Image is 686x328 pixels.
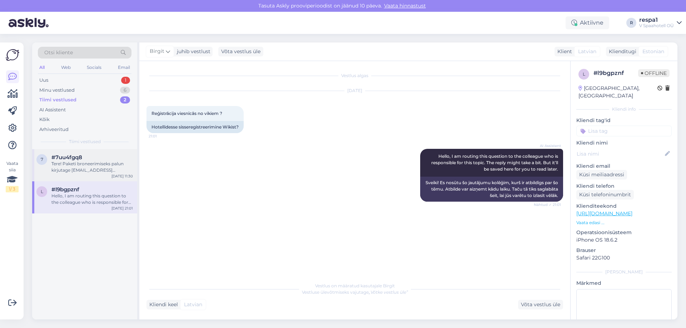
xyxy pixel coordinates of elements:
[638,69,670,77] span: Offline
[576,279,672,287] p: Märkmed
[51,186,79,193] span: #l9bgpznf
[174,48,210,55] div: juhib vestlust
[576,219,672,226] p: Vaata edasi ...
[218,47,263,56] div: Võta vestlus üle
[518,300,563,309] div: Võta vestlus üle
[576,229,672,236] p: Operatsioonisüsteem
[39,96,76,104] div: Tiimi vestlused
[51,193,133,206] div: Hello, I am routing this question to the colleague who is responsible for this topic. The reply m...
[576,139,672,147] p: Kliendi nimi
[44,49,73,56] span: Otsi kliente
[121,77,130,84] div: 1
[184,301,202,308] span: Latvian
[431,153,559,172] span: Hello, I am routing this question to the colleague who is responsible for this topic. The reply m...
[642,48,664,55] span: Estonian
[6,186,19,192] div: 1 / 3
[576,182,672,190] p: Kliendi telefon
[51,154,82,161] span: #7uu4fgq8
[302,289,408,295] span: Vestluse ülevõtmiseks vajutage
[534,202,561,207] span: Nähtud ✓ 21:01
[146,72,563,79] div: Vestlus algas
[51,161,133,173] div: Tere! Paketi broneerimiseks palun kirjutage [EMAIL_ADDRESS][DOMAIN_NAME] või helistage [PHONE_NUM...
[151,111,222,116] span: Reģistrācija viesnīcās no vikiem ?
[578,85,657,100] div: [GEOGRAPHIC_DATA], [GEOGRAPHIC_DATA]
[639,23,674,29] div: V Spaahotell OÜ
[369,289,408,295] i: „Võtke vestlus üle”
[555,48,572,55] div: Klient
[41,189,43,194] span: l
[38,63,46,72] div: All
[576,202,672,210] p: Klienditeekond
[576,247,672,254] p: Brauser
[6,160,19,192] div: Vaata siia
[69,138,101,145] span: Tiimi vestlused
[39,77,48,84] div: Uus
[150,47,164,55] span: Birgit
[146,121,244,133] div: Hotellidesse sisseregistreerimine Wikist?
[583,71,585,77] span: l
[576,190,634,200] div: Küsi telefoninumbrit
[639,17,674,23] div: respa1
[39,87,75,94] div: Minu vestlused
[578,48,596,55] span: Latvian
[576,210,632,217] a: [URL][DOMAIN_NAME]
[639,17,682,29] a: respa1V Spaahotell OÜ
[593,69,638,77] div: # l9bgpznf
[116,63,131,72] div: Email
[60,63,72,72] div: Web
[39,116,50,123] div: Kõik
[146,301,178,308] div: Kliendi keel
[606,48,636,55] div: Klienditugi
[39,106,66,113] div: AI Assistent
[120,87,130,94] div: 6
[382,2,428,9] a: Vaata hinnastust
[576,106,672,112] div: Kliendi info
[315,283,395,288] span: Vestlus on määratud kasutajale Birgit
[576,269,672,275] div: [PERSON_NAME]
[576,170,627,180] div: Küsi meiliaadressi
[576,126,672,136] input: Lisa tag
[576,117,672,124] p: Kliendi tag'id
[85,63,103,72] div: Socials
[120,96,130,104] div: 2
[534,143,561,148] span: AI Assistent
[111,206,133,211] div: [DATE] 21:01
[39,126,69,133] div: Arhiveeritud
[111,173,133,179] div: [DATE] 11:30
[566,16,609,29] div: Aktiivne
[576,254,672,262] p: Safari 22G100
[149,133,175,139] span: 21:01
[577,150,663,158] input: Lisa nimi
[6,48,19,62] img: Askly Logo
[576,162,672,170] p: Kliendi email
[41,157,43,162] span: 7
[420,177,563,202] div: Sveiki! Es nosūtu šo jautājumu kolēģim, kurš ir atbildīgs par šo tēmu. Atbilde var aizņemt kādu l...
[146,87,563,94] div: [DATE]
[576,236,672,244] p: iPhone OS 18.6.2
[626,18,636,28] div: R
